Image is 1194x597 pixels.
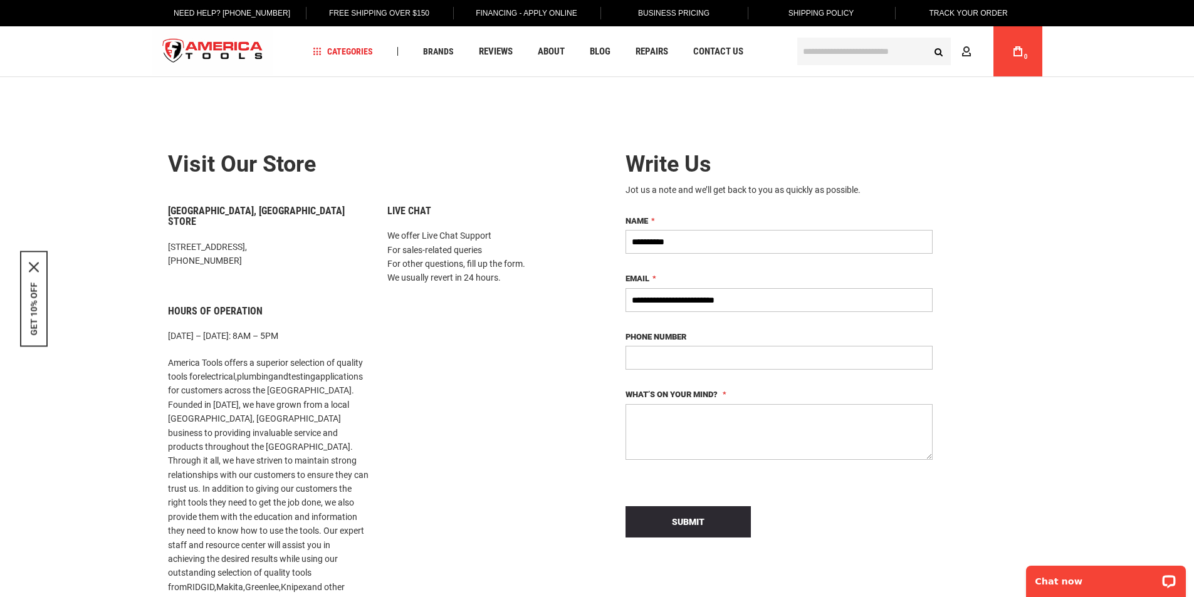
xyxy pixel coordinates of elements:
[29,262,39,272] svg: close icon
[688,43,749,60] a: Contact Us
[927,39,951,63] button: Search
[1024,53,1028,60] span: 0
[626,506,751,537] button: Submit
[307,43,379,60] a: Categories
[626,216,648,226] span: Name
[423,47,454,56] span: Brands
[288,371,315,382] a: testing
[168,329,369,343] p: [DATE] – [DATE]: 8AM – 5PM
[626,390,718,399] span: What’s on your mind?
[387,229,588,285] p: We offer Live Chat Support For sales-related queries For other questions, fill up the form. We us...
[152,28,274,75] img: America Tools
[626,151,711,177] span: Write Us
[630,43,674,60] a: Repairs
[788,9,854,18] span: Shipping Policy
[1018,558,1194,597] iframe: LiveChat chat widget
[1006,26,1030,76] a: 0
[152,28,274,75] a: store logo
[29,282,39,335] button: GET 10% OFF
[473,43,518,60] a: Reviews
[590,47,610,56] span: Blog
[479,47,513,56] span: Reviews
[245,582,279,592] a: Greenlee
[417,43,459,60] a: Brands
[626,332,686,341] span: Phone Number
[216,582,243,592] a: Makita
[237,371,273,382] a: plumbing
[626,184,933,196] div: Jot us a note and we’ll get back to you as quickly as possible.
[168,240,369,268] p: [STREET_ADDRESS], [PHONE_NUMBER]
[636,47,668,56] span: Repairs
[168,306,369,317] h6: Hours of Operation
[672,517,704,527] span: Submit
[584,43,616,60] a: Blog
[187,582,214,592] a: RIDGID
[626,274,649,283] span: Email
[201,371,235,382] a: electrical
[693,47,743,56] span: Contact Us
[29,262,39,272] button: Close
[281,582,307,592] a: Knipex
[387,205,588,217] h6: Live Chat
[313,47,373,56] span: Categories
[168,205,369,227] h6: [GEOGRAPHIC_DATA], [GEOGRAPHIC_DATA] Store
[532,43,570,60] a: About
[538,47,565,56] span: About
[168,152,588,177] h2: Visit our store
